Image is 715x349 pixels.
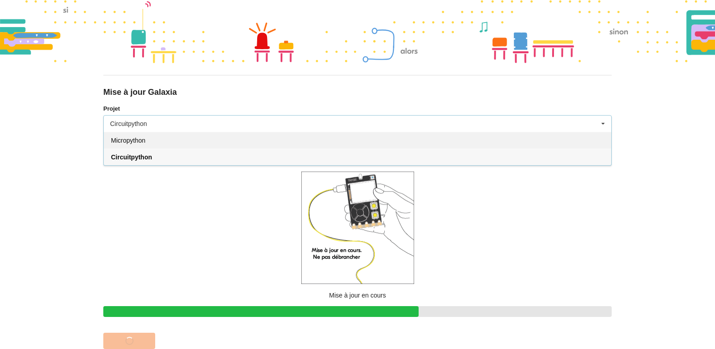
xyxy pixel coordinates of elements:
span: Circuitpython [111,154,152,161]
span: Micropython [111,137,145,144]
div: Circuitpython [110,121,147,127]
img: galaxia_update_progress.png [301,172,414,284]
p: Mise à jour en cours [103,291,612,300]
label: Projet [103,104,612,113]
div: Mise à jour Galaxia [103,87,612,98]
